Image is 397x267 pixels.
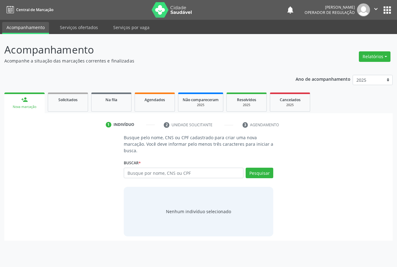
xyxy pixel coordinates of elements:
span: Solicitados [58,97,78,102]
input: Busque por nome, CNS ou CPF [124,168,243,178]
div: 1 [106,122,111,127]
div: Indivíduo [114,122,134,127]
button: Pesquisar [246,168,273,178]
p: Ano de acompanhamento [296,75,350,83]
span: Na fila [105,97,117,102]
div: Nova marcação [9,105,40,109]
label: Buscar [124,158,141,168]
span: Não compareceram [183,97,219,102]
span: Central de Marcação [16,7,53,12]
p: Busque pelo nome, CNS ou CPF cadastrado para criar uma nova marcação. Você deve informar pelo men... [124,134,273,154]
a: Central de Marcação [4,5,53,15]
span: Resolvidos [237,97,256,102]
div: 2025 [231,103,262,107]
button: apps [382,5,393,15]
div: person_add [21,96,28,103]
p: Acompanhe a situação das marcações correntes e finalizadas [4,58,276,64]
a: Acompanhamento [2,22,49,34]
p: Acompanhamento [4,42,276,58]
button: Relatórios [359,51,390,62]
span: Operador de regulação [305,10,355,15]
span: Cancelados [280,97,301,102]
button: notifications [286,6,295,14]
img: img [357,3,370,16]
div: [PERSON_NAME] [305,5,355,10]
div: 2025 [274,103,306,107]
a: Serviços por vaga [109,22,154,33]
i:  [372,6,379,12]
div: 2025 [183,103,219,107]
div: Nenhum indivíduo selecionado [166,208,231,215]
button:  [370,3,382,16]
span: Agendados [145,97,165,102]
a: Serviços ofertados [56,22,102,33]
